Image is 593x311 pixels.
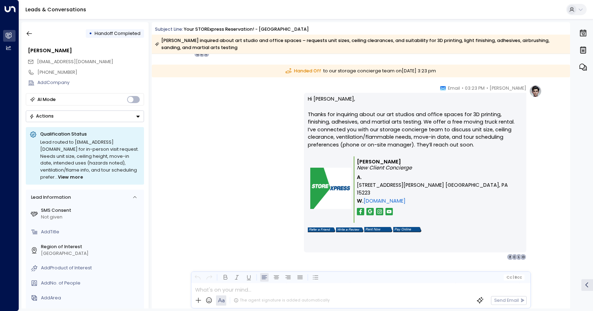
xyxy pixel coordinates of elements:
[95,30,140,36] span: Handoff Completed
[28,47,144,55] div: [PERSON_NAME]
[448,85,460,92] span: Email
[41,229,142,235] div: AddTitle
[199,51,205,57] div: C
[506,275,522,280] span: Cc Bcc
[465,85,485,92] span: 03:23 PM
[193,273,202,282] button: Undo
[490,85,526,92] span: [PERSON_NAME]
[203,51,209,57] div: L
[155,26,183,32] span: Subject Line:
[462,85,463,92] span: •
[364,227,393,232] img: storexpress_rent.png
[37,96,56,103] div: AI Mode
[37,59,113,65] span: [EMAIL_ADDRESS][DOMAIN_NAME]
[40,131,140,137] p: Qualification Status
[507,254,513,260] div: E
[29,113,54,119] div: Actions
[308,95,522,156] p: Hi [PERSON_NAME], Thanks for inquiring about our art studios and office spaces for 3D printing, f...
[286,68,321,74] span: Handed Off
[41,207,142,214] label: SMS Consent
[41,295,142,301] div: AddArea
[155,37,566,51] div: [PERSON_NAME] inquired about art studio and office spaces – requests unit sizes, ceiling clearanc...
[511,254,518,260] div: C
[520,254,526,260] div: O
[37,69,144,76] div: [PHONE_NUMBER]
[366,208,374,215] img: storexpress_google.png
[37,59,113,65] span: ethangagorik@gmail.com
[58,174,83,181] span: View more
[357,164,412,171] i: New Client Concierge
[364,197,406,205] a: [DOMAIN_NAME]
[37,79,144,86] div: AddCompany
[357,197,364,205] span: W.
[529,85,542,97] img: profile-logo.png
[40,139,140,181] div: Lead routed to [EMAIL_ADDRESS][DOMAIN_NAME] for in-person visit request. Needs unit size, ceiling...
[513,275,514,280] span: |
[357,174,362,181] span: A.
[516,254,522,260] div: L
[41,214,142,221] div: Not given
[89,28,92,39] div: •
[357,158,401,165] b: [PERSON_NAME]
[152,65,570,78] div: to our storage concierge team on [DATE] 3:23 pm
[205,273,214,282] button: Redo
[336,227,364,232] img: storexpress_write.png
[26,110,144,122] div: Button group with a nested menu
[504,274,525,280] button: Cc|Bcc
[194,51,200,57] div: Q
[393,227,421,232] img: storexpress_pay.png
[29,194,71,201] div: Lead Information
[41,280,142,287] div: AddNo. of People
[184,26,309,33] div: Your STORExpress Reservation! - [GEOGRAPHIC_DATA]
[41,250,142,257] div: [GEOGRAPHIC_DATA]
[310,168,352,209] img: storexpress_logo.png
[308,227,335,232] img: storexpress_refer.png
[385,208,393,215] img: storexpress_yt.png
[25,6,86,13] a: Leads & Conversations
[41,244,142,250] label: Region of Interest
[486,85,488,92] span: •
[357,181,520,197] span: [STREET_ADDRESS][PERSON_NAME] [GEOGRAPHIC_DATA], PA 15223
[26,110,144,122] button: Actions
[376,208,383,215] img: storexpress_insta.png
[41,265,142,271] div: AddProduct of Interest
[234,298,330,303] div: The agent signature is added automatically
[357,208,364,215] img: storexpres_fb.png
